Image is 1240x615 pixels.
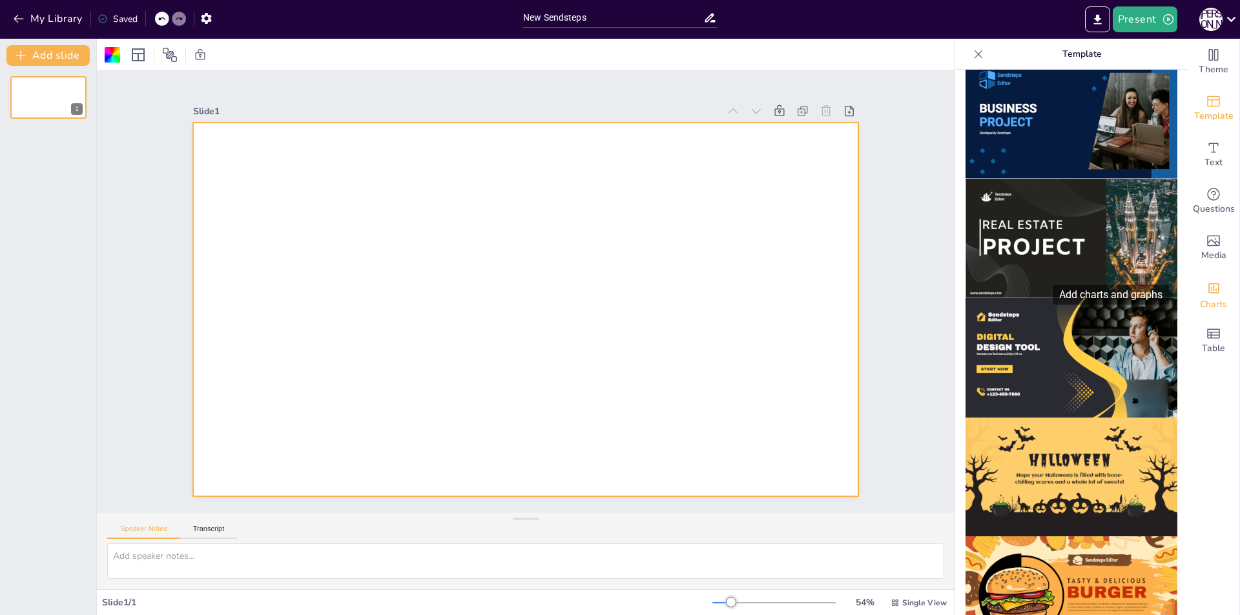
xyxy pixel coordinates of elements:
div: Add images, graphics, shapes or video [1188,225,1239,271]
div: Add a table [1188,318,1239,364]
button: Transcript [180,525,238,539]
img: thumb-10.png [966,59,1177,179]
span: Media [1201,248,1226,263]
button: Present [1113,6,1177,32]
span: Questions [1193,202,1235,216]
img: thumb-13.png [966,418,1177,537]
span: Text [1204,156,1223,170]
span: Single View [902,598,947,608]
button: Speaker Notes [107,525,180,539]
div: Add charts and graphs [1053,285,1169,305]
span: Charts [1200,297,1227,312]
p: Template [989,39,1175,70]
button: Add slide [6,45,90,66]
div: Get real-time input from your audience [1188,178,1239,225]
button: м [PERSON_NAME] [1199,6,1223,32]
button: Export to PowerPoint [1085,6,1110,32]
button: My Library [10,8,88,29]
div: Slide 1 / 1 [102,596,712,609]
div: Add text boxes [1188,132,1239,178]
div: Slide 1 [213,71,737,138]
img: thumb-12.png [966,298,1177,418]
div: Layout [128,45,149,65]
div: 1 [10,76,87,119]
span: Position [162,47,178,63]
div: Add ready made slides [1188,85,1239,132]
input: Insert title [523,8,703,27]
div: м [PERSON_NAME] [1199,8,1223,31]
div: Add charts and graphs [1188,271,1239,318]
span: Template [1194,109,1234,123]
span: Theme [1199,63,1228,77]
div: Change the overall theme [1188,39,1239,85]
div: Saved [98,13,138,25]
div: 1 [71,103,83,115]
span: Table [1202,341,1225,356]
div: 54 % [849,596,880,609]
img: thumb-11.png [966,179,1177,298]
